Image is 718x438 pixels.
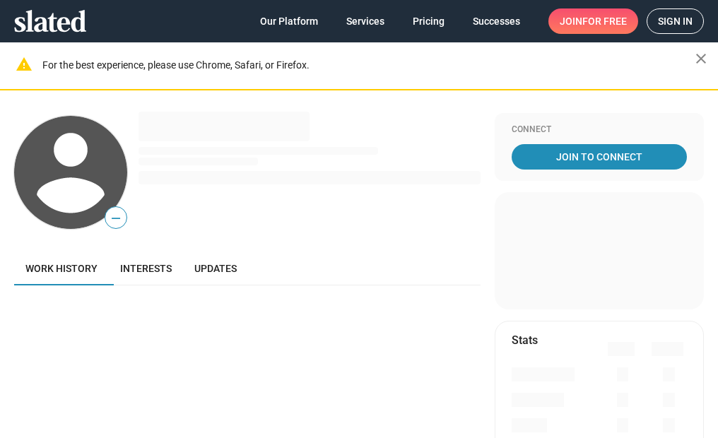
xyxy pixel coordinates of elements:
mat-icon: close [693,50,710,67]
span: Updates [194,263,237,274]
span: Services [346,8,384,34]
span: Work history [25,263,98,274]
span: Join [560,8,627,34]
span: Pricing [413,8,445,34]
div: For the best experience, please use Chrome, Safari, or Firefox. [42,56,695,75]
mat-icon: warning [16,56,33,73]
a: Sign in [647,8,704,34]
a: Our Platform [249,8,329,34]
span: Successes [473,8,520,34]
a: Pricing [401,8,456,34]
span: Our Platform [260,8,318,34]
span: Join To Connect [514,144,684,170]
span: Interests [120,263,172,274]
a: Successes [461,8,531,34]
div: Connect [512,124,687,136]
a: Join To Connect [512,144,687,170]
span: — [105,209,126,227]
span: Sign in [658,9,693,33]
span: for free [582,8,627,34]
a: Work history [14,251,109,285]
a: Joinfor free [548,8,638,34]
a: Interests [109,251,183,285]
a: Services [335,8,396,34]
a: Updates [183,251,248,285]
mat-card-title: Stats [512,333,538,348]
